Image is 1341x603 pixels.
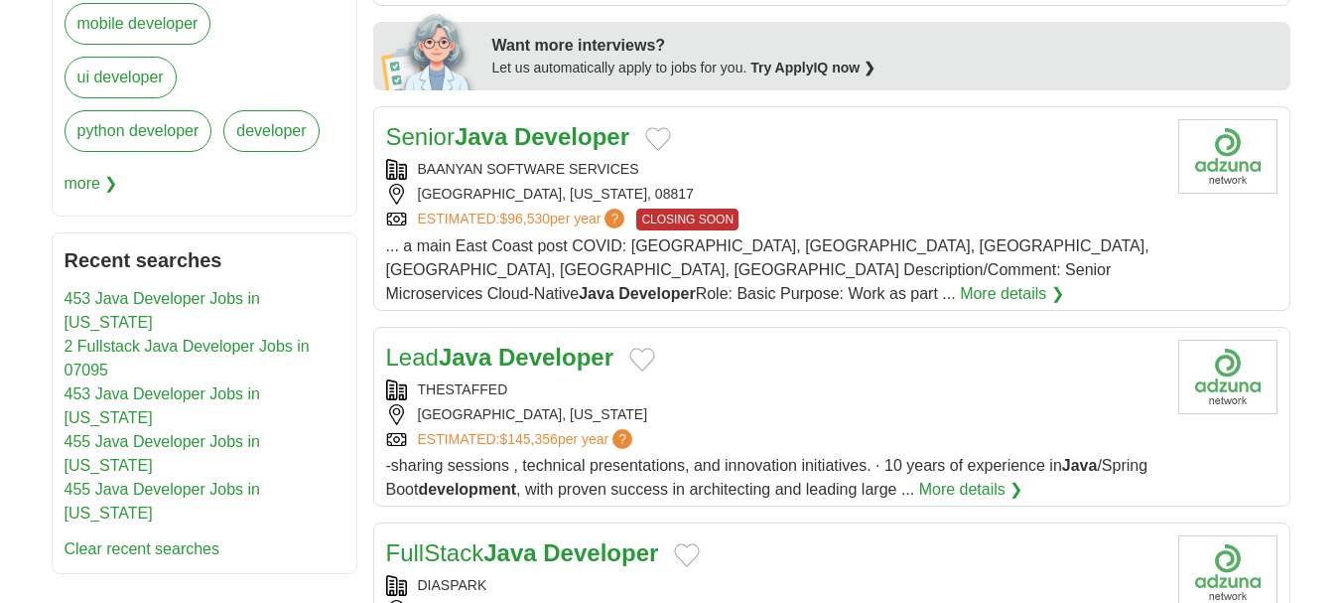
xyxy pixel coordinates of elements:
[386,237,1149,302] span: ... a main East Coast post COVID: [GEOGRAPHIC_DATA], [GEOGRAPHIC_DATA], [GEOGRAPHIC_DATA], [GEOGR...
[919,478,1023,502] a: More details ❯
[492,58,1278,78] div: Let us automatically apply to jobs for you.
[386,184,1162,205] div: [GEOGRAPHIC_DATA], [US_STATE], 08817
[65,338,310,378] a: 2 Fullstack Java Developer Jobs in 07095
[455,123,507,150] strong: Java
[579,285,614,302] strong: Java
[483,539,536,566] strong: Java
[65,481,260,522] a: 455 Java Developer Jobs in [US_STATE]
[65,540,220,557] a: Clear recent searches
[492,34,1278,58] div: Want more interviews?
[418,429,637,450] a: ESTIMATED:$145,356per year?
[1062,457,1098,474] strong: Java
[439,344,491,371] strong: Java
[65,290,260,331] a: 453 Java Developer Jobs in [US_STATE]
[386,404,1162,425] div: [GEOGRAPHIC_DATA], [US_STATE]
[498,344,613,371] strong: Developer
[960,282,1064,306] a: More details ❯
[604,209,624,228] span: ?
[750,60,875,75] a: Try ApplyIQ now ❯
[386,344,614,371] a: LeadJava Developer
[386,159,1162,180] div: BAANYAN SOFTWARE SERVICES
[65,3,211,45] a: mobile developer
[65,433,260,474] a: 455 Java Developer Jobs in [US_STATE]
[499,431,557,447] span: $145,356
[1178,340,1277,414] img: Company logo
[418,209,629,230] a: ESTIMATED:$96,530per year?
[618,285,695,302] strong: Developer
[612,429,632,449] span: ?
[499,211,550,226] span: $96,530
[1178,119,1277,194] img: Company logo
[543,539,658,566] strong: Developer
[386,575,1162,596] div: DIASPARK
[514,123,629,150] strong: Developer
[418,481,516,498] strong: development
[65,385,260,426] a: 453 Java Developer Jobs in [US_STATE]
[386,123,630,150] a: SeniorJava Developer
[65,57,177,98] a: ui developer
[674,543,700,567] button: Add to favorite jobs
[381,11,477,90] img: apply-iq-scientist.png
[386,457,1148,498] span: -sharing sessions , technical presentations, and innovation initiatives. · 10 years of experience...
[636,209,738,230] span: CLOSING SOON
[386,379,1162,400] div: THESTAFFED
[386,539,659,566] a: FullStackJava Developer
[65,110,212,152] a: python developer
[223,110,319,152] a: developer
[629,348,655,372] button: Add to favorite jobs
[65,164,118,204] span: more ❯
[65,245,344,275] h2: Recent searches
[645,127,671,151] button: Add to favorite jobs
